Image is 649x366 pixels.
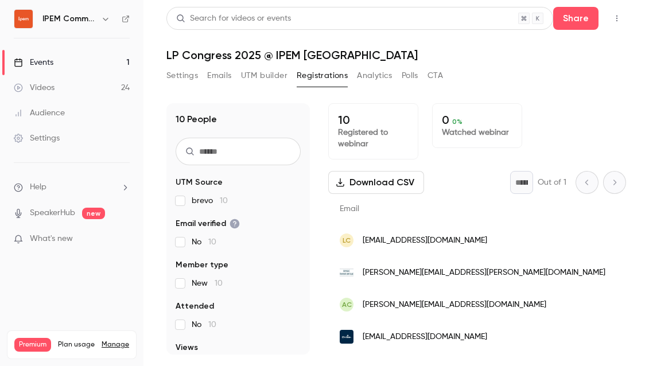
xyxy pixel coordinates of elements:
[176,301,214,312] span: Attended
[363,235,487,247] span: [EMAIL_ADDRESS][DOMAIN_NAME]
[14,57,53,68] div: Events
[343,235,351,246] span: LC
[192,278,223,289] span: New
[328,171,424,194] button: Download CSV
[241,67,287,85] button: UTM builder
[102,340,129,349] a: Manage
[176,177,223,188] span: UTM Source
[176,112,217,126] h1: 10 People
[30,181,46,193] span: Help
[215,279,223,287] span: 10
[176,259,228,271] span: Member type
[208,238,216,246] span: 10
[442,127,512,138] p: Watched webinar
[176,13,291,25] div: Search for videos or events
[192,195,228,207] span: brevo
[166,48,626,62] h1: LP Congress 2025 @ IPEM [GEOGRAPHIC_DATA]
[208,321,216,329] span: 10
[207,67,231,85] button: Emails
[442,113,512,127] p: 0
[42,13,96,25] h6: IPEM Community
[338,113,409,127] p: 10
[14,133,60,144] div: Settings
[363,299,546,311] span: [PERSON_NAME][EMAIL_ADDRESS][DOMAIN_NAME]
[116,234,130,244] iframe: Noticeable Trigger
[340,205,359,213] span: Email
[340,330,353,344] img: orillaam.com
[14,82,55,94] div: Videos
[342,299,352,310] span: AC
[357,67,392,85] button: Analytics
[192,236,216,248] span: No
[538,177,566,188] p: Out of 1
[30,207,75,219] a: SpeakerHub
[82,208,105,219] span: new
[428,67,443,85] button: CTA
[297,67,348,85] button: Registrations
[58,340,95,349] span: Plan usage
[14,181,130,193] li: help-dropdown-opener
[340,266,353,279] img: banquetransatlantique.com
[553,7,599,30] button: Share
[14,10,33,28] img: IPEM Community
[402,67,418,85] button: Polls
[192,319,216,330] span: No
[166,67,198,85] button: Settings
[220,197,228,205] span: 10
[14,107,65,119] div: Audience
[176,342,198,353] span: Views
[363,267,605,279] span: [PERSON_NAME][EMAIL_ADDRESS][PERSON_NAME][DOMAIN_NAME]
[176,218,240,229] span: Email verified
[363,331,487,343] span: [EMAIL_ADDRESS][DOMAIN_NAME]
[452,118,463,126] span: 0 %
[14,338,51,352] span: Premium
[338,127,409,150] p: Registered to webinar
[30,233,73,245] span: What's new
